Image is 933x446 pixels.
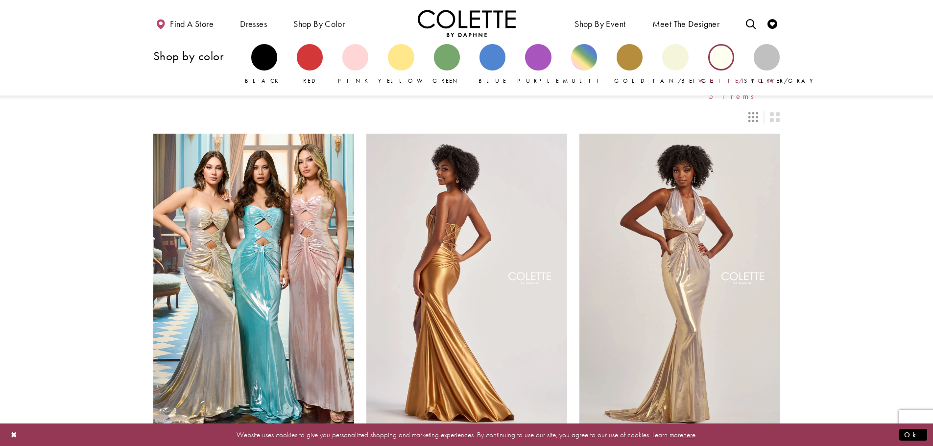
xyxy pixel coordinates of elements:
[563,77,605,85] span: Multi
[342,44,368,85] a: Pink
[650,10,722,37] a: Meet the designer
[579,134,780,425] a: Visit Colette by Daphne Style No. CL8505 Page
[291,10,347,37] span: Shop by color
[617,44,643,85] a: Gold
[388,44,414,85] a: Yellow
[571,44,597,85] a: Multi
[683,429,695,439] a: here
[153,10,216,37] a: Find a store
[153,134,354,425] a: Visit Colette by Daphne Style No. CL8545 Page
[6,426,23,443] button: Close Dialog
[574,19,625,29] span: Shop By Event
[418,10,516,37] a: Visit Home Page
[434,44,460,85] a: Green
[432,77,461,85] span: Green
[170,19,214,29] span: Find a store
[293,19,345,29] span: Shop by color
[614,77,646,85] span: Gold
[240,19,267,29] span: Dresses
[662,44,688,85] a: Tan/Beige
[709,92,761,100] span: 5 items
[744,77,818,85] span: Silver/Gray
[748,112,758,122] span: Switch layout to 3 columns
[572,10,628,37] span: Shop By Event
[479,44,505,85] a: Blue
[478,77,506,85] span: Blue
[303,77,316,85] span: Red
[525,44,551,85] a: Purple
[245,77,284,85] span: Black
[899,428,927,441] button: Submit Dialog
[517,77,559,85] span: Purple
[754,44,780,85] a: Silver/Gray
[378,77,428,85] span: Yellow
[418,10,516,37] img: Colette by Daphne
[743,10,758,37] a: Toggle search
[652,77,714,85] span: Tan/Beige
[251,44,277,85] a: Black
[652,19,720,29] span: Meet the designer
[71,428,862,441] p: Website uses cookies to give you personalized shopping and marketing experiences. By continuing t...
[366,134,567,425] a: Visit Colette by Daphne Style No. CL8560 Page
[765,10,780,37] a: Check Wishlist
[153,49,241,63] h3: Shop by color
[338,77,373,85] span: Pink
[698,77,780,85] span: White/Ivory
[147,106,786,128] div: Layout Controls
[708,44,734,85] a: White/Ivory
[297,44,323,85] a: Red
[238,10,269,37] span: Dresses
[770,112,780,122] span: Switch layout to 2 columns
